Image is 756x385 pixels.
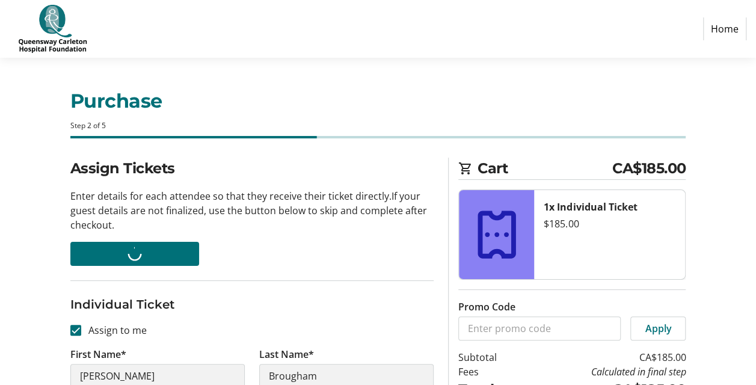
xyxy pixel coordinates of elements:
h3: Individual Ticket [70,295,434,313]
td: Fees [458,365,524,379]
span: Apply [645,321,671,336]
span: Cart [478,158,612,179]
h1: Purchase [70,87,686,115]
strong: 1x Individual Ticket [544,200,637,214]
a: Home [703,17,746,40]
td: Subtotal [458,350,524,365]
button: Apply [630,316,686,340]
label: First Name* [70,347,126,362]
div: Step 2 of 5 [70,120,686,131]
label: Assign to me [81,323,147,337]
h2: Assign Tickets [70,158,434,179]
label: Last Name* [259,347,314,362]
p: Enter details for each attendee so that they receive their ticket directly. If your guest details... [70,189,434,232]
div: $185.00 [544,217,675,231]
img: QCH Foundation's Logo [10,5,95,53]
td: Calculated in final step [524,365,686,379]
label: Promo Code [458,300,515,314]
input: Enter promo code [458,316,621,340]
td: CA$185.00 [524,350,686,365]
span: CA$185.00 [612,158,686,179]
